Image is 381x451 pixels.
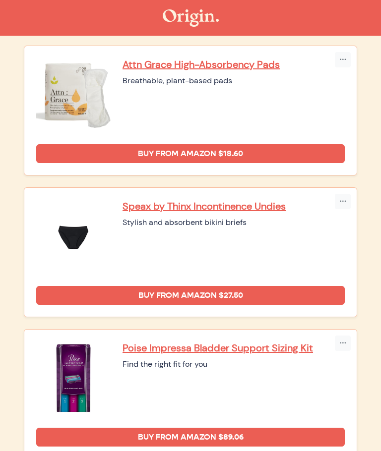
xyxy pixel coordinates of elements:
[36,144,345,163] a: Buy from Amazon $18.60
[36,58,111,132] img: Attn Grace High-Absorbency Pads
[36,341,111,416] img: Poise Impressa Bladder Support Sizing Kit
[123,341,345,354] a: Poise Impressa Bladder Support Sizing Kit
[123,200,345,213] a: Speax by Thinx Incontinence Undies
[123,75,345,87] div: Breathable, plant-based pads
[163,9,219,27] img: The Origin Shop
[36,428,345,447] a: Buy from Amazon $89.06
[123,217,345,228] div: Stylish and absorbent bikini briefs
[36,286,345,305] a: Buy from Amazon $27.50
[123,58,345,71] a: Attn Grace High-Absorbency Pads
[123,358,345,370] div: Find the right fit for you
[36,200,111,274] img: Speax by Thinx Incontinence Undies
